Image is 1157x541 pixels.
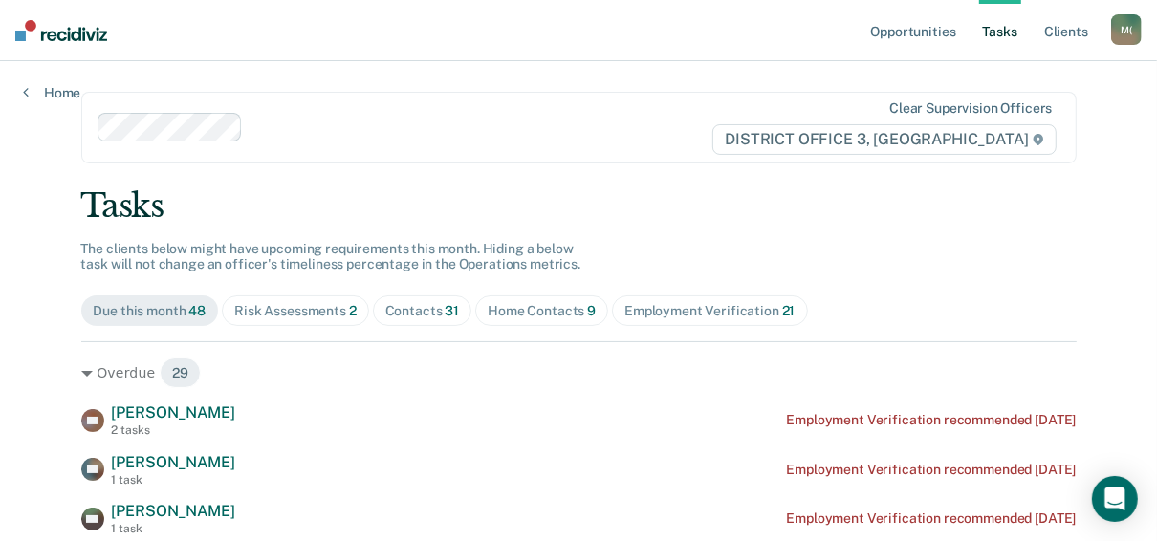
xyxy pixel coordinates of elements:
div: Tasks [81,186,1077,226]
div: Due this month [94,303,207,319]
span: 31 [445,303,459,318]
div: Contacts [385,303,460,319]
div: Employment Verification recommended [DATE] [786,412,1076,428]
span: [PERSON_NAME] [112,502,235,520]
div: Clear supervision officers [889,100,1052,117]
span: The clients below might have upcoming requirements this month. Hiding a below task will not chang... [81,241,581,272]
img: Recidiviz [15,20,107,41]
div: Employment Verification [624,303,795,319]
div: Employment Verification recommended [DATE] [786,462,1076,478]
div: Home Contacts [488,303,596,319]
div: 1 task [112,522,235,535]
span: [PERSON_NAME] [112,403,235,422]
div: M ( [1111,14,1142,45]
div: Employment Verification recommended [DATE] [786,510,1076,527]
span: 48 [188,303,206,318]
span: DISTRICT OFFICE 3, [GEOGRAPHIC_DATA] [712,124,1056,155]
span: 21 [782,303,796,318]
div: 2 tasks [112,423,235,437]
div: Risk Assessments [234,303,357,319]
span: 9 [587,303,596,318]
button: M( [1111,14,1142,45]
div: Overdue 29 [81,357,1077,388]
div: Open Intercom Messenger [1092,476,1138,522]
span: [PERSON_NAME] [112,453,235,471]
span: 29 [160,357,201,388]
a: Home [23,84,80,101]
div: 1 task [112,473,235,487]
span: 2 [349,303,357,318]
